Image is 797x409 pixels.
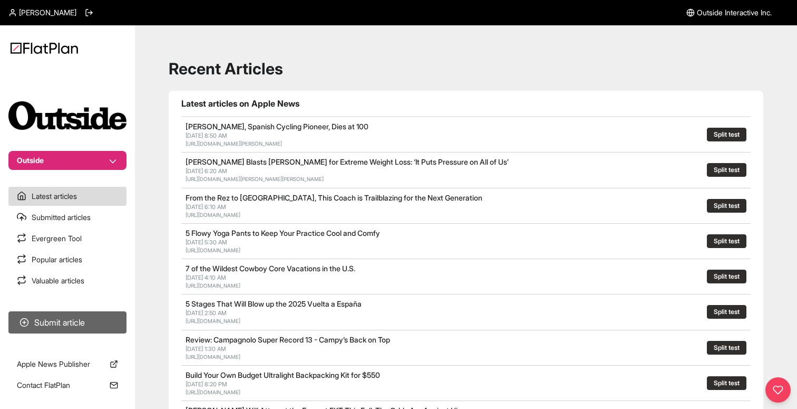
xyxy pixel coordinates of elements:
a: Evergreen Tool [8,229,127,248]
span: Outside Interactive Inc. [697,7,772,18]
span: [DATE] 1:30 AM [186,345,226,353]
a: Popular articles [8,250,127,269]
button: Split test [707,128,746,141]
a: Apple News Publisher [8,355,127,374]
span: [DATE] 6:10 AM [186,203,226,211]
button: Split test [707,376,746,390]
button: Split test [707,305,746,319]
img: Logo [11,42,78,54]
button: Split test [707,199,746,213]
span: [DATE] 8:20 PM [186,381,227,388]
a: Submitted articles [8,208,127,227]
a: From the Rez to [GEOGRAPHIC_DATA], This Coach is Trailblazing for the Next Generation [186,193,482,202]
a: [URL][DOMAIN_NAME] [186,389,240,395]
a: [URL][DOMAIN_NAME] [186,318,240,324]
a: [PERSON_NAME] Blasts [PERSON_NAME] for Extreme Weight Loss: ‘It Puts Pressure on All of Us’ [186,157,509,166]
a: 7 of the Wildest Cowboy Core Vacations in the U.S. [186,264,355,273]
a: [URL][DOMAIN_NAME][PERSON_NAME] [186,140,282,147]
a: Valuable articles [8,271,127,290]
a: Latest articles [8,187,127,206]
a: [URL][DOMAIN_NAME] [186,282,240,289]
a: [PERSON_NAME], Spanish Cycling Pioneer, Dies at 100 [186,122,368,131]
a: 5 Stages That Will Blow up the 2025 Vuelta a España [186,299,362,308]
img: Publication Logo [8,101,127,130]
span: [DATE] 5:30 AM [186,239,227,246]
button: Split test [707,234,746,248]
button: Split test [707,341,746,355]
span: [DATE] 8:50 AM [186,132,227,139]
a: Contact FlatPlan [8,376,127,395]
a: [URL][DOMAIN_NAME] [186,212,240,218]
a: [URL][DOMAIN_NAME][PERSON_NAME][PERSON_NAME] [186,176,324,182]
button: Submit article [8,311,127,334]
h1: Recent Articles [169,59,763,78]
button: Outside [8,151,127,170]
h1: Latest articles on Apple News [181,97,751,110]
a: [PERSON_NAME] [8,7,76,18]
a: [URL][DOMAIN_NAME] [186,247,240,253]
a: Review: Campagnolo Super Record 13 - Campy’s Back on Top [186,335,390,344]
a: [URL][DOMAIN_NAME] [186,354,240,360]
button: Split test [707,163,746,177]
span: [PERSON_NAME] [19,7,76,18]
button: Split test [707,270,746,283]
span: [DATE] 6:20 AM [186,167,227,175]
span: [DATE] 4:10 AM [186,274,226,281]
a: Build Your Own Budget Ultralight Backpacking Kit for $550 [186,370,380,379]
a: 5 Flowy Yoga Pants to Keep Your Practice Cool and Comfy [186,229,380,237]
span: [DATE] 2:50 AM [186,309,227,317]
